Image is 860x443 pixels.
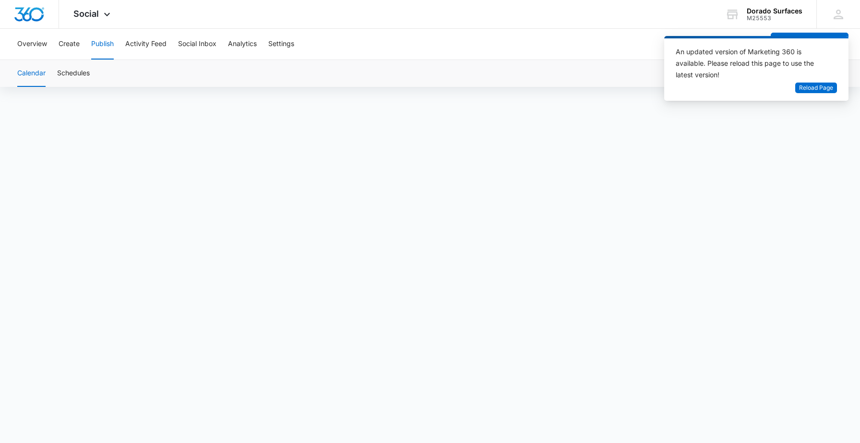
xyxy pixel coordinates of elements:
button: Overview [17,29,47,60]
button: Create a Post [771,33,848,56]
button: Calendar [17,60,46,87]
div: account name [747,7,802,15]
span: Social [73,9,99,19]
button: Publish [91,29,114,60]
div: An updated version of Marketing 360 is available. Please reload this page to use the latest version! [676,46,825,81]
button: Activity Feed [125,29,167,60]
button: Settings [268,29,294,60]
div: account id [747,15,802,22]
button: Reload Page [795,83,837,94]
span: Reload Page [799,84,833,93]
button: Schedules [57,60,90,87]
button: Social Inbox [178,29,216,60]
button: Analytics [228,29,257,60]
button: Create [59,29,80,60]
